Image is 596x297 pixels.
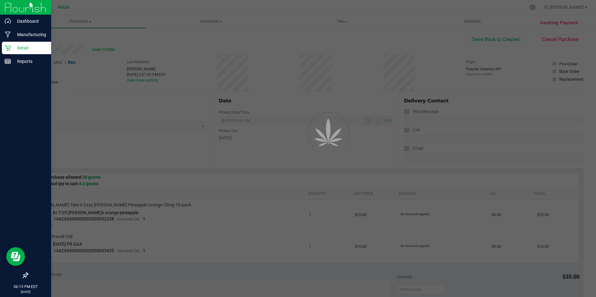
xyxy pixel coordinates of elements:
p: Manufacturing [11,31,48,38]
p: [DATE] [3,290,48,294]
inline-svg: Reports [5,58,11,64]
iframe: Resource center [6,247,25,266]
inline-svg: Retail [5,45,11,51]
p: Reports [11,58,48,65]
p: Dashboard [11,17,48,25]
inline-svg: Dashboard [5,18,11,24]
p: 06:13 PM EDT [3,284,48,290]
p: Retail [11,44,48,52]
inline-svg: Manufacturing [5,31,11,38]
